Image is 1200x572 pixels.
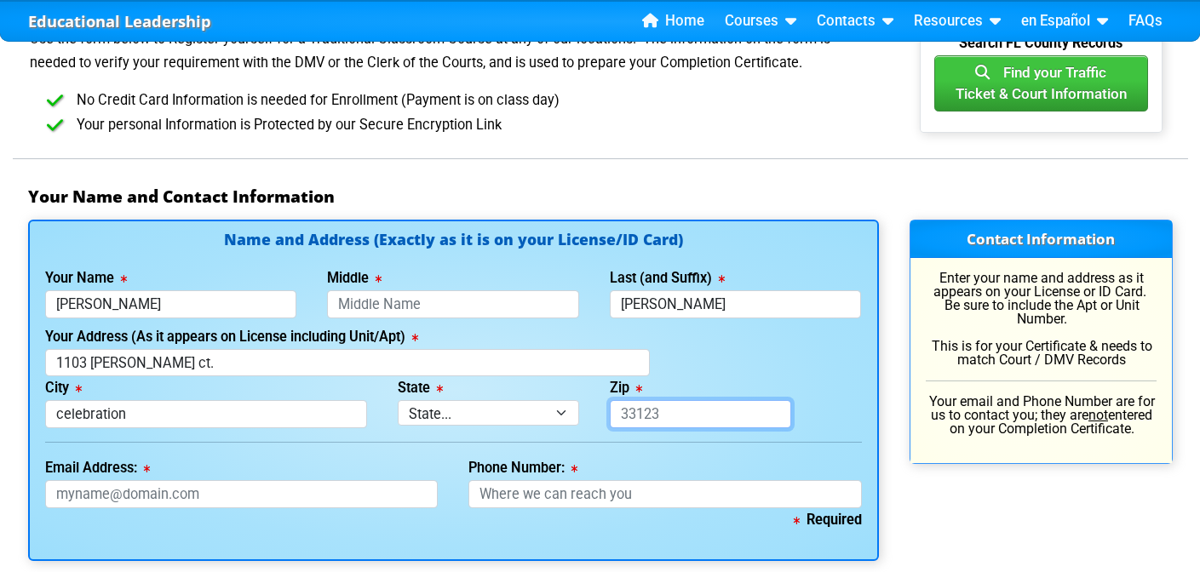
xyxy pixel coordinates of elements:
[28,8,211,36] a: Educational Leadership
[718,9,803,34] a: Courses
[398,381,443,395] label: State
[45,400,368,428] input: Tallahassee
[934,55,1148,112] button: Find your TrafficTicket & Court Information
[610,290,862,318] input: Last Name
[45,480,439,508] input: myname@domain.com
[794,512,862,528] b: Required
[327,272,382,285] label: Middle
[635,9,711,34] a: Home
[468,461,577,475] label: Phone Number:
[327,290,579,318] input: Middle Name
[468,480,862,508] input: Where we can reach you
[907,9,1008,34] a: Resources
[55,113,879,138] li: Your personal Information is Protected by our Secure Encryption Link
[910,220,1172,258] h3: Contact Information
[45,349,650,377] input: 123 Street Name
[45,272,127,285] label: Your Name
[610,381,642,395] label: Zip
[926,395,1157,436] p: Your email and Phone Number are for us to contact you; they are entered on your Completion Certif...
[55,89,879,113] li: No Credit Card Information is needed for Enrollment (Payment is on class day)
[45,330,418,344] label: Your Address (As it appears on License including Unit/Apt)
[1014,9,1115,34] a: en Español
[45,232,862,247] h4: Name and Address (Exactly as it is on your License/ID Card)
[45,461,150,475] label: Email Address:
[45,290,297,318] input: First Name
[610,272,725,285] label: Last (and Suffix)
[28,186,1173,207] h3: Your Name and Contact Information
[959,35,1122,65] b: Search FL County Records
[45,381,82,395] label: City
[810,9,900,34] a: Contacts
[1088,407,1108,423] u: not
[1122,9,1169,34] a: FAQs
[610,400,791,428] input: 33123
[926,272,1157,367] p: Enter your name and address as it appears on your License or ID Card. Be sure to include the Apt ...
[28,27,879,75] p: Use the form below to Register yourself for a Traditional Classroom Course at any of our location...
